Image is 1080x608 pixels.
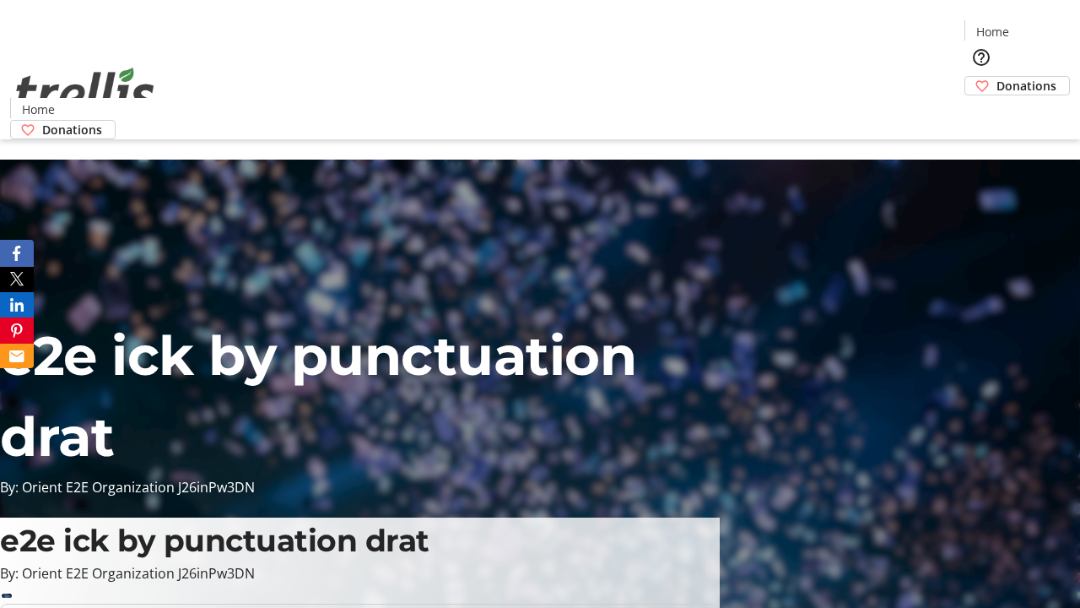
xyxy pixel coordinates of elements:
a: Home [11,100,65,118]
a: Donations [964,76,1070,95]
button: Cart [964,95,998,129]
a: Home [965,23,1019,41]
span: Home [976,23,1009,41]
button: Help [964,41,998,74]
span: Donations [996,77,1056,95]
span: Home [22,100,55,118]
img: Orient E2E Organization J26inPw3DN's Logo [10,49,160,133]
a: Donations [10,120,116,139]
span: Donations [42,121,102,138]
